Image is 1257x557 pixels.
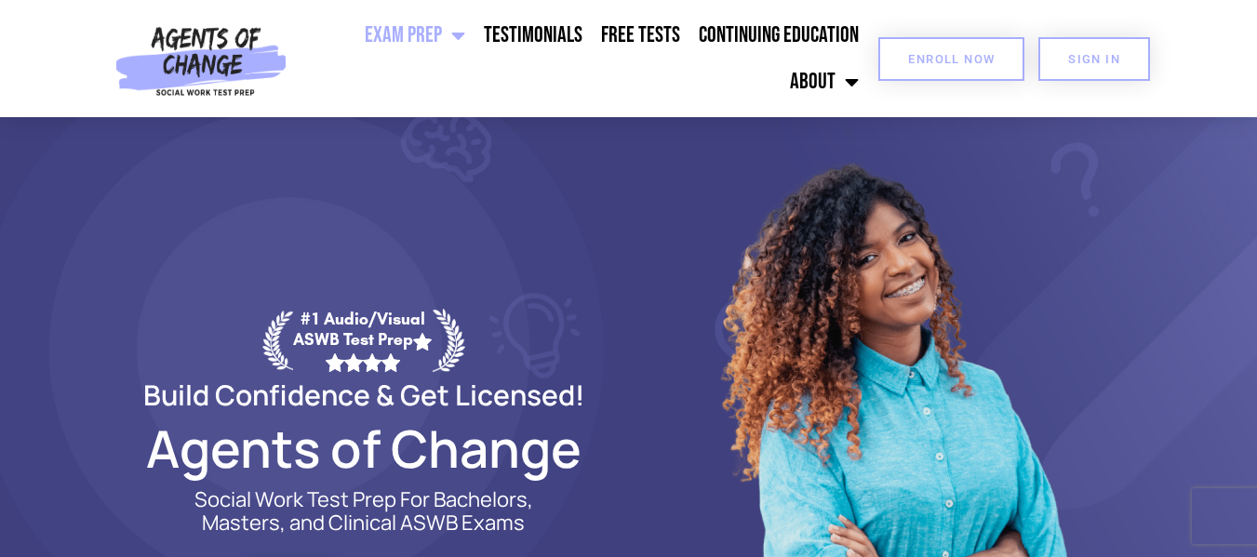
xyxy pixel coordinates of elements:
[173,488,555,535] p: Social Work Test Prep For Bachelors, Masters, and Clinical ASWB Exams
[908,53,995,65] span: Enroll Now
[295,12,869,105] nav: Menu
[781,59,868,105] a: About
[878,37,1024,81] a: Enroll Now
[475,12,592,59] a: Testimonials
[355,12,475,59] a: Exam Prep
[1038,37,1150,81] a: SIGN IN
[293,309,433,371] div: #1 Audio/Visual ASWB Test Prep
[592,12,689,59] a: Free Tests
[99,381,629,408] h2: Build Confidence & Get Licensed!
[689,12,868,59] a: Continuing Education
[1068,53,1120,65] span: SIGN IN
[99,427,629,470] h2: Agents of Change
